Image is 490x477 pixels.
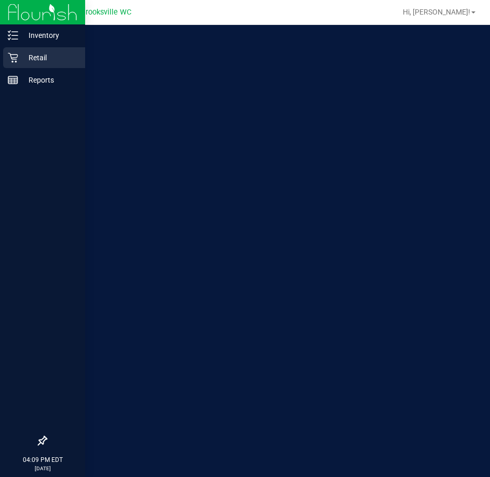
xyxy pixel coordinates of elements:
inline-svg: Inventory [8,30,18,41]
span: Brooksville WC [81,8,131,17]
p: Inventory [18,29,80,42]
p: Reports [18,74,80,86]
span: Hi, [PERSON_NAME]! [403,8,470,16]
p: 04:09 PM EDT [5,455,80,465]
inline-svg: Reports [8,75,18,85]
inline-svg: Retail [8,52,18,63]
p: [DATE] [5,465,80,472]
p: Retail [18,51,80,64]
